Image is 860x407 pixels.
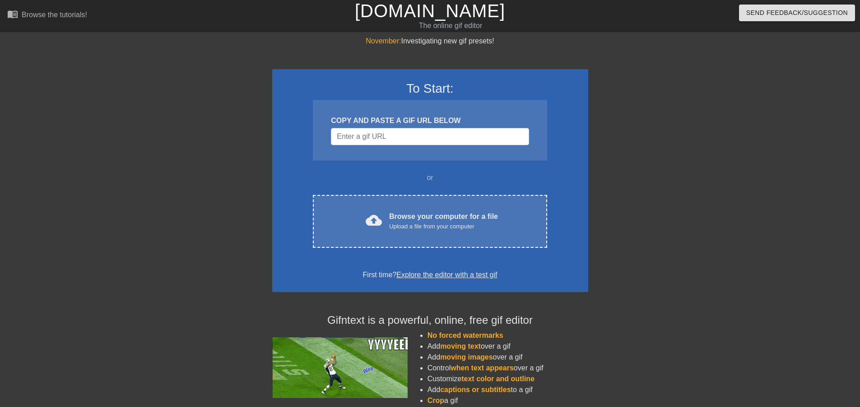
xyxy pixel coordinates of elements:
[428,352,588,363] li: Add over a gif
[366,212,382,228] span: cloud_upload
[440,342,481,350] span: moving text
[366,37,401,45] span: November:
[440,386,511,393] span: captions or subtitles
[396,271,497,279] a: Explore the editor with a test gif
[739,5,855,21] button: Send Feedback/Suggestion
[428,363,588,374] li: Control over a gif
[389,211,498,231] div: Browse your computer for a file
[428,397,444,404] span: Crop
[7,9,18,19] span: menu_book
[296,172,565,183] div: or
[331,128,529,145] input: Username
[428,341,588,352] li: Add over a gif
[272,337,408,398] img: football_small.gif
[440,353,493,361] span: moving images
[272,36,588,47] div: Investigating new gif presets!
[461,375,535,383] span: text color and outline
[428,395,588,406] li: a gif
[746,7,848,19] span: Send Feedback/Suggestion
[331,115,529,126] div: COPY AND PASTE A GIF URL BELOW
[389,222,498,231] div: Upload a file from your computer
[451,364,514,372] span: when text appears
[22,11,87,19] div: Browse the tutorials!
[7,9,87,23] a: Browse the tutorials!
[428,384,588,395] li: Add to a gif
[272,314,588,327] h4: Gifntext is a powerful, online, free gif editor
[428,331,503,339] span: No forced watermarks
[428,374,588,384] li: Customize
[284,270,576,280] div: First time?
[284,81,576,96] h3: To Start:
[355,1,505,21] a: [DOMAIN_NAME]
[291,20,610,31] div: The online gif editor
